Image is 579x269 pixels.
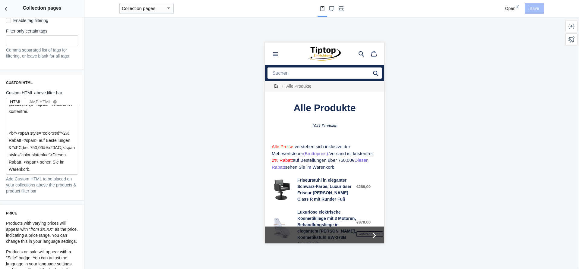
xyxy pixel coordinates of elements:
[6,220,78,244] p: Products with varying prices will appear with " " as the price, indicating a price range. You can...
[16,39,19,49] span: ›
[28,60,90,71] span: Alle Produkte
[6,90,78,96] label: Custom HTML above filter bar
[6,211,78,216] h3: Price
[4,5,17,17] button: Menü
[6,80,78,85] h3: Custom HTML
[2,25,117,36] input: Suchen
[505,6,515,11] span: Open
[5,38,17,49] a: Home
[38,108,64,114] span: (Bruttopreis).
[39,2,81,20] a: image
[10,99,21,105] div: HTML
[7,115,28,120] span: 2% Rabatt
[7,101,112,128] div: verstehen sich inklusive der Mehrwertsteuer Versand ist kostenfrei. auf Bestellungen über 750,00€...
[30,227,52,232] i: from $X.XX
[6,47,78,59] p: Comma separated list of tags for filtering, or leave blank for all tags
[6,28,78,34] label: Filter only certain tags
[41,2,78,20] img: image
[6,176,78,194] p: Add Custom HTML to be placed on your collections above the products & product filter bar
[7,115,103,127] span: Diesen Rabatt
[53,100,57,104] mat-icon: help
[29,99,57,105] div: AMP HTML
[7,102,30,107] span: Alle Preise:
[122,6,155,11] mat-select-trigger: Collection pages
[6,17,48,23] label: Enable tag filtering
[20,39,47,49] span: Alle Produkte
[47,81,72,86] span: 1041 Produkte
[108,25,114,36] a: submit search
